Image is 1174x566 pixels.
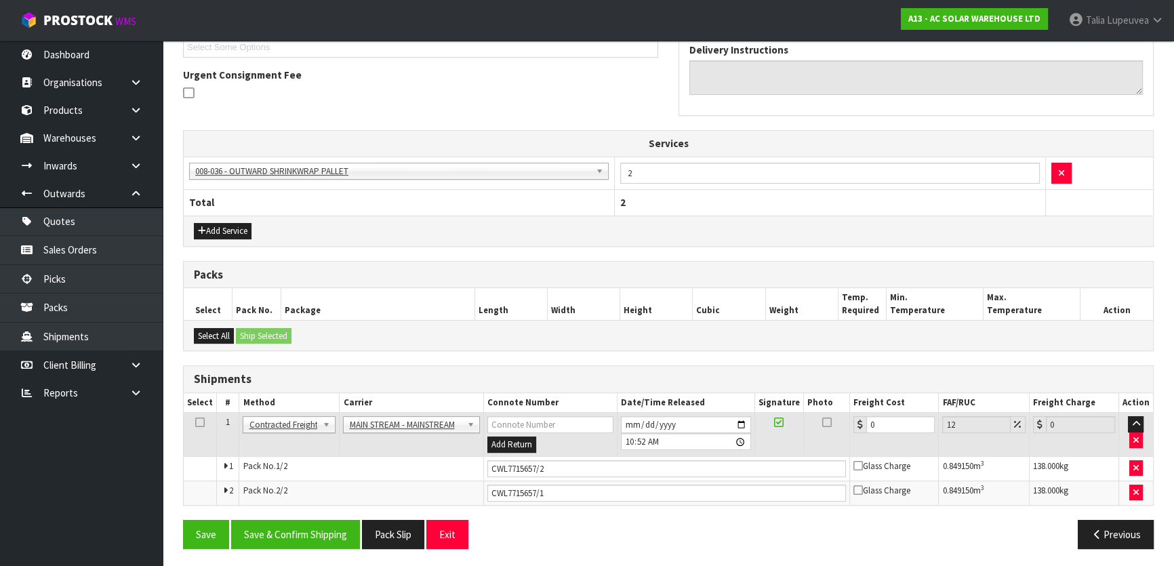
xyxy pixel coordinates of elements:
[1033,460,1059,472] span: 138.000
[547,288,620,320] th: Width
[853,460,910,472] span: Glass Charge
[939,481,1029,505] td: m
[1029,393,1118,413] th: Freight Charge
[194,373,1143,386] h3: Shipments
[232,288,281,320] th: Pack No.
[939,393,1029,413] th: FAF/RUC
[980,483,984,492] sup: 3
[1118,393,1153,413] th: Action
[340,393,484,413] th: Carrier
[620,288,693,320] th: Height
[194,268,1143,281] h3: Packs
[194,223,251,239] button: Add Service
[487,437,536,453] button: Add Return
[183,520,229,549] button: Save
[226,416,230,428] span: 1
[484,393,618,413] th: Connote Number
[275,485,287,496] span: 2/2
[275,460,287,472] span: 1/2
[620,196,626,209] span: 2
[239,456,484,481] td: Pack No.
[184,131,1153,157] th: Services
[693,288,765,320] th: Cubic
[239,481,484,505] td: Pack No.
[229,460,233,472] span: 1
[184,190,615,216] th: Total
[281,288,474,320] th: Package
[184,393,217,413] th: Select
[1046,416,1115,433] input: Freight Charge
[43,12,113,29] span: ProStock
[115,15,136,28] small: WMS
[901,8,1048,30] a: A13 - AC SOLAR WAREHOUSE LTD
[349,417,462,433] span: MAIN STREAM - MAINSTREAM
[184,288,232,320] th: Select
[850,393,939,413] th: Freight Cost
[866,416,935,433] input: Freight Cost
[1078,520,1154,549] button: Previous
[1107,14,1149,26] span: Lupeuvea
[887,288,984,320] th: Min. Temperature
[942,485,973,496] span: 0.849150
[183,68,302,82] label: Urgent Consignment Fee
[803,393,849,413] th: Photo
[236,328,291,344] button: Ship Selected
[1029,481,1118,505] td: kg
[239,393,340,413] th: Method
[838,288,887,320] th: Temp. Required
[1086,14,1105,26] span: Talia
[980,459,984,468] sup: 3
[765,288,838,320] th: Weight
[1029,456,1118,481] td: kg
[217,393,239,413] th: #
[474,288,547,320] th: Length
[362,520,424,549] button: Pack Slip
[617,393,754,413] th: Date/Time Released
[231,520,360,549] button: Save & Confirm Shipping
[939,456,1029,481] td: m
[853,485,910,496] span: Glass Charge
[754,393,803,413] th: Signature
[195,163,590,180] span: 008-036 - OUTWARD SHRINKWRAP PALLET
[689,43,788,57] label: Delivery Instructions
[20,12,37,28] img: cube-alt.png
[942,460,973,472] span: 0.849150
[426,520,468,549] button: Exit
[249,417,317,433] span: Contracted Freight
[487,416,613,433] input: Connote Number
[229,485,233,496] span: 2
[1033,485,1059,496] span: 138.000
[487,485,846,502] input: Connote Number
[487,460,846,477] input: Connote Number
[1080,288,1153,320] th: Action
[984,288,1080,320] th: Max. Temperature
[194,328,234,344] button: Select All
[908,13,1040,24] strong: A13 - AC SOLAR WAREHOUSE LTD
[942,416,1010,433] input: Freight Adjustment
